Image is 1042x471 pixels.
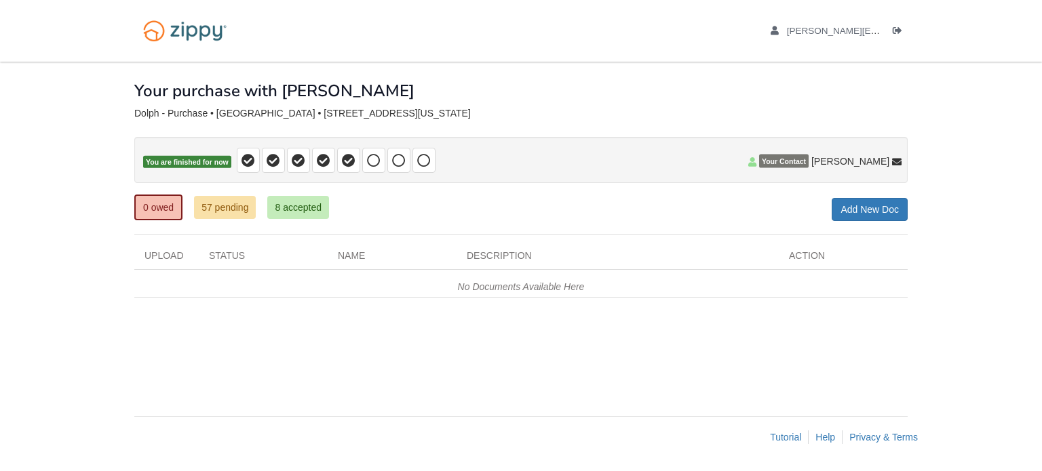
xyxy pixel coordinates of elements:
[893,26,908,39] a: Log out
[458,281,585,292] em: No Documents Available Here
[134,249,199,269] div: Upload
[815,432,835,443] a: Help
[134,194,182,220] a: 0 owed
[134,14,235,48] img: Logo
[759,155,809,168] span: Your Contact
[194,196,256,219] a: 57 pending
[328,249,457,269] div: Name
[811,155,889,168] span: [PERSON_NAME]
[770,432,801,443] a: Tutorial
[849,432,918,443] a: Privacy & Terms
[267,196,329,219] a: 8 accepted
[832,198,908,221] a: Add New Doc
[143,156,231,169] span: You are finished for now
[199,249,328,269] div: Status
[779,249,908,269] div: Action
[134,108,908,119] div: Dolph - Purchase • [GEOGRAPHIC_DATA] • [STREET_ADDRESS][US_STATE]
[134,82,414,100] h1: Your purchase with [PERSON_NAME]
[457,249,779,269] div: Description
